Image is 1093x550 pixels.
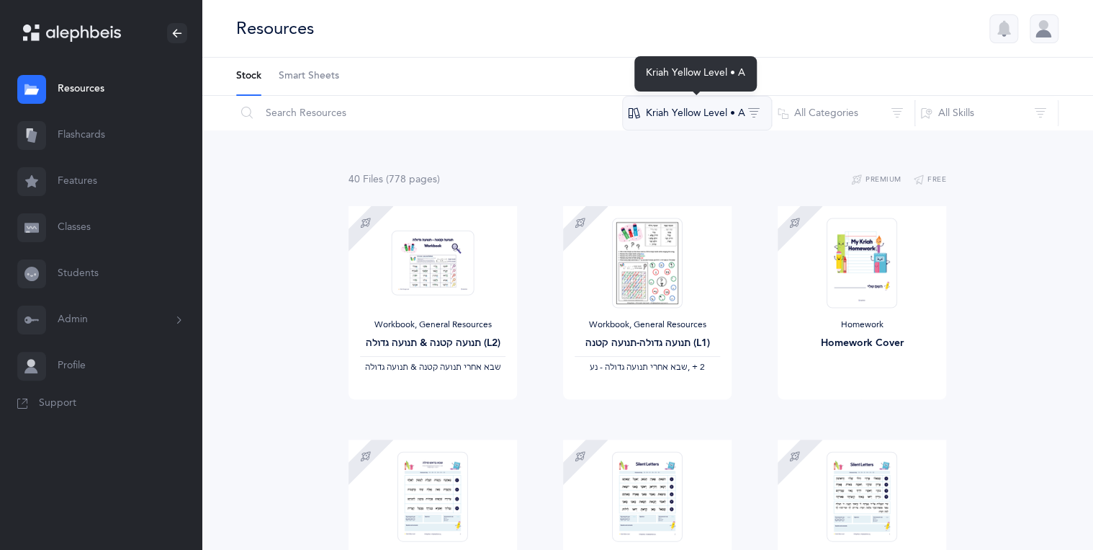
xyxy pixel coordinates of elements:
[386,174,440,185] span: (778 page )
[612,451,683,541] img: Homework_L3_Skills_Y_EN_thumbnail_1741229587.png
[771,96,915,130] button: All Categories
[39,396,76,411] span: Support
[348,174,383,185] span: 40 File
[827,218,897,308] img: Homework-Cover-EN_thumbnail_1597602968.png
[575,362,720,373] div: ‪, + 2‬
[379,174,383,185] span: s
[789,336,935,351] div: Homework Cover
[634,56,757,92] div: Kriah Yellow Level • A
[360,336,505,351] div: תנועה קטנה & תנועה גדולה (L2)
[391,230,474,296] img: Tenuah_Gedolah.Ketana-Workbook-SB_thumbnail_1685245466.png
[575,336,720,351] div: תנועה גדולה-תנועה קטנה (L1)
[575,319,720,331] div: Workbook, General Resources
[612,218,683,308] img: Alephbeis__%D7%AA%D7%A0%D7%95%D7%A2%D7%94_%D7%92%D7%93%D7%95%D7%9C%D7%94-%D7%A7%D7%98%D7%A0%D7%94...
[913,172,947,189] button: Free
[279,69,339,84] span: Smart Sheets
[827,451,897,541] img: Homework_L11_Skills%2BFlunecy-O-A-EN_Yellow_EN_thumbnail_1741229997.png
[851,172,901,189] button: Premium
[235,96,623,130] input: Search Resources
[789,319,935,331] div: Homework
[236,17,314,40] div: Resources
[590,362,688,372] span: ‫שבא אחרי תנועה גדולה - נע‬
[914,96,1058,130] button: All Skills
[397,451,468,541] img: Homework_L8_Sheva_O-A_Yellow_EN_thumbnail_1754036707.png
[364,362,500,372] span: ‫שבא אחרי תנועה קטנה & תנועה גדולה‬
[622,96,772,130] button: Kriah Yellow Level • A
[433,174,437,185] span: s
[360,319,505,331] div: Workbook, General Resources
